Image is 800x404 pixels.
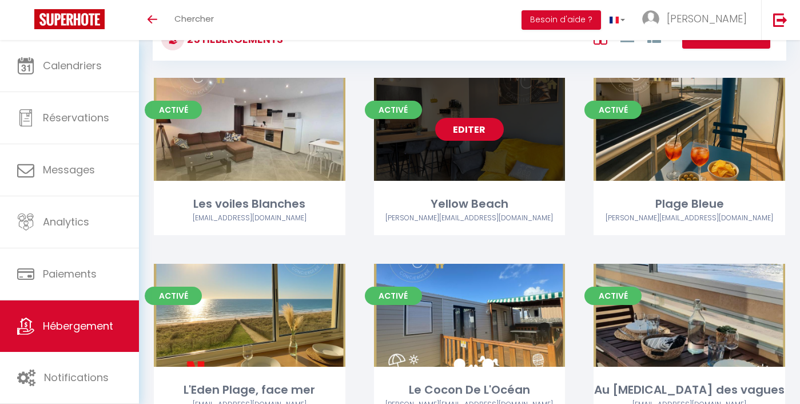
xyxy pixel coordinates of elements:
span: Notifications [44,370,109,385]
span: Paiements [43,267,97,281]
div: Les voiles Blanches [154,195,345,213]
div: Au [MEDICAL_DATA] des vagues [594,381,785,399]
img: logout [773,13,787,27]
a: Vue en Box [594,27,607,46]
span: Hébergement [43,319,113,333]
span: Activé [145,101,202,119]
div: Le Cocon De L'Océan [374,381,566,399]
span: Activé [365,287,422,305]
span: Messages [43,163,95,177]
div: Airbnb [594,213,785,224]
div: Airbnb [374,213,566,224]
span: Activé [365,101,422,119]
div: Yellow Beach [374,195,566,213]
span: Activé [584,287,642,305]
a: Vue en Liste [620,27,634,46]
img: ... [642,10,659,27]
div: Airbnb [154,213,345,224]
span: Activé [584,101,642,119]
span: Chercher [174,13,214,25]
span: Calendriers [43,58,102,73]
button: Besoin d'aide ? [522,10,601,30]
span: Analytics [43,215,89,229]
div: Plage Bleue [594,195,785,213]
div: L'Eden Plage, face mer [154,381,345,399]
span: [PERSON_NAME] [667,11,747,26]
span: Réservations [43,110,109,125]
img: Super Booking [34,9,105,29]
a: Vue par Groupe [647,27,661,46]
a: Editer [435,118,504,141]
span: Activé [145,287,202,305]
